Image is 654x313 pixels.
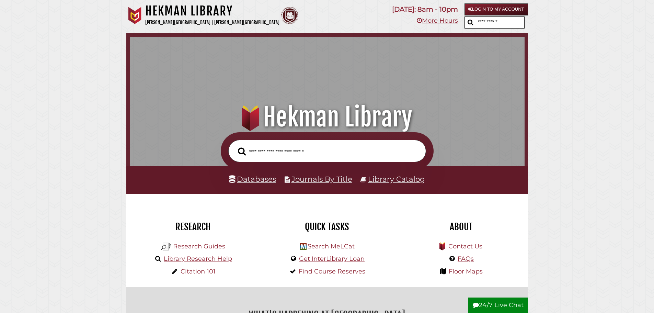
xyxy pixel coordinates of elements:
a: Contact Us [448,243,482,250]
p: [DATE]: 8am - 10pm [392,3,458,15]
img: Calvin Theological Seminary [281,7,298,24]
a: Citation 101 [181,268,216,275]
a: Library Research Help [164,255,232,262]
img: Calvin University [126,7,144,24]
img: Hekman Library Logo [161,242,171,252]
a: Get InterLibrary Loan [299,255,365,262]
a: Journals By Title [291,175,352,183]
p: [PERSON_NAME][GEOGRAPHIC_DATA] | [PERSON_NAME][GEOGRAPHIC_DATA] [145,19,279,26]
i: Search [238,147,246,156]
a: Databases [229,175,276,183]
a: Library Catalog [368,175,425,183]
img: Hekman Library Logo [300,243,307,250]
h2: Quick Tasks [265,221,389,233]
a: Login to My Account [464,3,528,15]
a: Search MeLCat [308,243,355,250]
button: Search [234,145,249,158]
a: Research Guides [173,243,225,250]
h1: Hekman Library [145,3,279,19]
a: FAQs [458,255,474,262]
a: More Hours [417,17,458,24]
a: Find Course Reserves [299,268,365,275]
h2: About [399,221,523,233]
h2: Research [131,221,255,233]
h1: Hekman Library [139,102,515,132]
a: Floor Maps [449,268,483,275]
